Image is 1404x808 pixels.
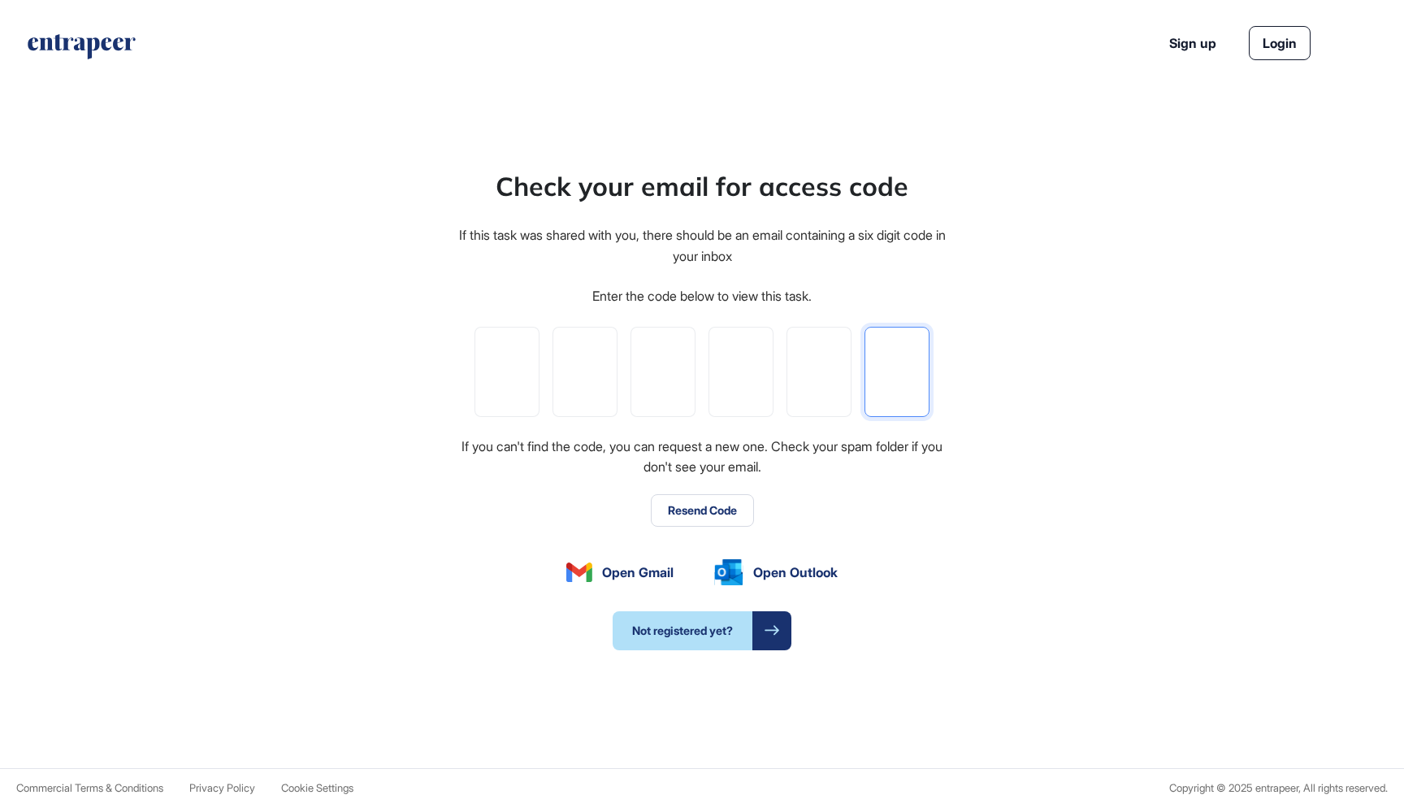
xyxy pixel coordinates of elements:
div: If you can't find the code, you can request a new one. Check your spam folder if you don't see yo... [457,437,947,478]
div: Check your email for access code [496,167,908,206]
div: If this task was shared with you, there should be an email containing a six digit code in your inbox [457,225,947,267]
span: Not registered yet? [613,611,752,650]
span: Open Outlook [753,563,838,582]
a: Open Outlook [714,559,838,585]
button: Resend Code [651,494,754,527]
a: Commercial Terms & Conditions [16,782,163,794]
a: Not registered yet? [613,611,791,650]
span: Cookie Settings [281,781,353,794]
a: Cookie Settings [281,782,353,794]
a: Open Gmail [566,563,674,582]
a: Login [1249,26,1311,60]
a: Privacy Policy [189,782,255,794]
a: Sign up [1169,33,1216,53]
span: Open Gmail [602,563,674,582]
div: Copyright © 2025 entrapeer, All rights reserved. [1169,782,1388,794]
div: Enter the code below to view this task. [592,286,812,307]
a: entrapeer-logo [26,34,137,65]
